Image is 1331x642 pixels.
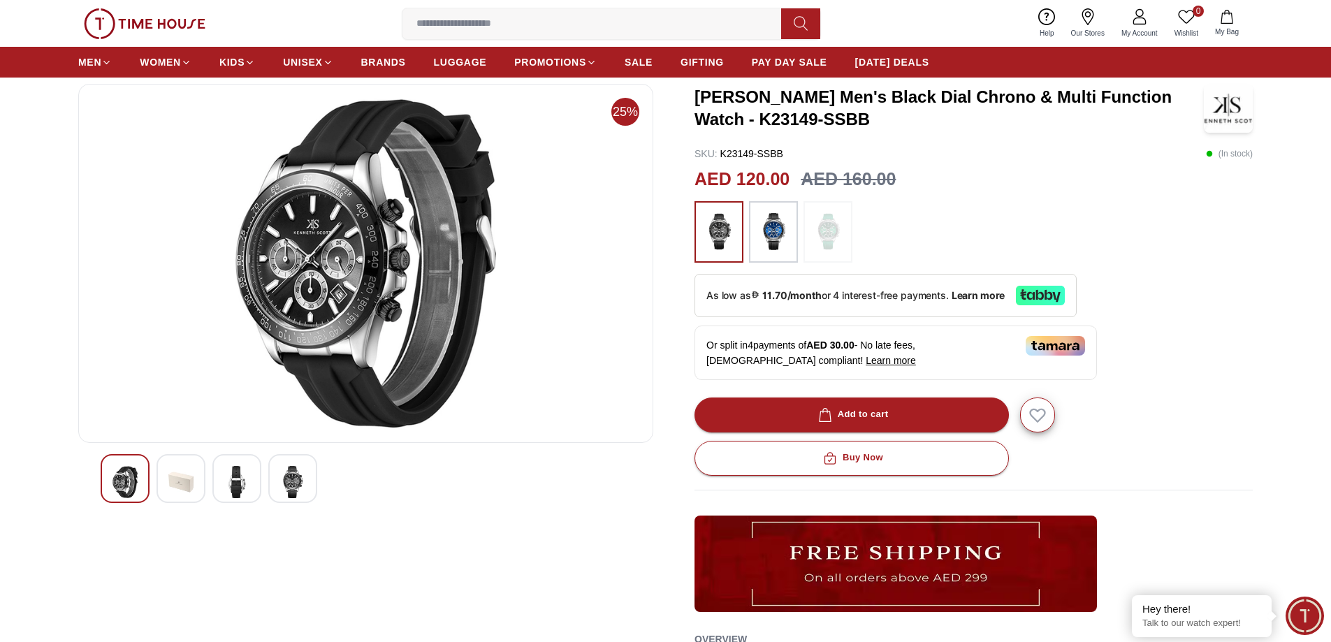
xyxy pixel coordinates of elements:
[1204,84,1253,133] img: Kenneth Scott Men's Black Dial Chrono & Multi Function Watch - K23149-SSBB
[694,441,1009,476] button: Buy Now
[855,55,929,69] span: [DATE] DEALS
[168,466,194,498] img: Kenneth Scott Men's Black Dial Chrono & Multi Function Watch - K23149-SSBB
[681,50,724,75] a: GIFTING
[1116,28,1163,38] span: My Account
[1031,6,1063,41] a: Help
[434,55,487,69] span: LUGGAGE
[224,466,249,498] img: Kenneth Scott Men's Black Dial Chrono & Multi Function Watch - K23149-SSBB
[219,55,245,69] span: KIDS
[694,86,1204,131] h3: [PERSON_NAME] Men's Black Dial Chrono & Multi Function Watch - K23149-SSBB
[1142,602,1261,616] div: Hey there!
[611,98,639,126] span: 25%
[810,208,845,256] img: ...
[694,166,790,193] h2: AED 120.00
[1209,27,1244,37] span: My Bag
[694,148,718,159] span: SKU :
[701,208,736,256] img: ...
[361,50,406,75] a: BRANDS
[1026,336,1085,356] img: Tamara
[752,55,827,69] span: PAY DAY SALE
[84,8,205,39] img: ...
[694,516,1097,612] img: ...
[78,50,112,75] a: MEN
[1142,618,1261,629] p: Talk to our watch expert!
[694,147,783,161] p: K23149-SSBB
[514,55,586,69] span: PROMOTIONS
[1206,147,1253,161] p: ( In stock )
[140,55,181,69] span: WOMEN
[1063,6,1113,41] a: Our Stores
[625,50,653,75] a: SALE
[815,407,889,423] div: Add to cart
[283,50,333,75] a: UNISEX
[140,50,191,75] a: WOMEN
[1193,6,1204,17] span: 0
[806,340,854,351] span: AED 30.00
[219,50,255,75] a: KIDS
[756,208,791,256] img: ...
[681,55,724,69] span: GIFTING
[855,50,929,75] a: [DATE] DEALS
[90,96,641,431] img: Kenneth Scott Men's Black Dial Chrono & Multi Function Watch - K23149-SSBB
[1207,7,1247,40] button: My Bag
[434,50,487,75] a: LUGGAGE
[752,50,827,75] a: PAY DAY SALE
[112,466,138,498] img: Kenneth Scott Men's Black Dial Chrono & Multi Function Watch - K23149-SSBB
[694,397,1009,432] button: Add to cart
[1286,597,1324,635] div: Chat Widget
[866,355,916,366] span: Learn more
[1034,28,1060,38] span: Help
[801,166,896,193] h3: AED 160.00
[1169,28,1204,38] span: Wishlist
[78,55,101,69] span: MEN
[361,55,406,69] span: BRANDS
[514,50,597,75] a: PROMOTIONS
[694,326,1097,380] div: Or split in 4 payments of - No late fees, [DEMOGRAPHIC_DATA] compliant!
[625,55,653,69] span: SALE
[283,55,322,69] span: UNISEX
[820,450,883,466] div: Buy Now
[1166,6,1207,41] a: 0Wishlist
[280,466,305,498] img: Kenneth Scott Men's Black Dial Chrono & Multi Function Watch - K23149-SSBB
[1065,28,1110,38] span: Our Stores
